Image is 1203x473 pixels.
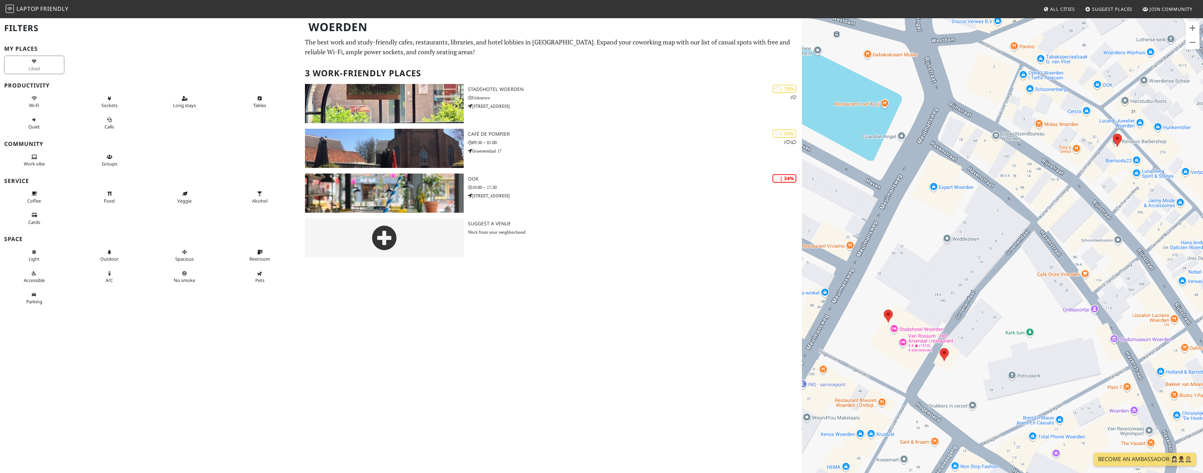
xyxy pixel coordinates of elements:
[468,176,802,182] h3: OOK
[1040,3,1078,15] a: All Cities
[305,37,798,57] p: The best work and study-friendly cafes, restaurants, libraries, and hotel lobbies in [GEOGRAPHIC_...
[301,218,802,257] a: Suggest a Venue Work from your neighborhood
[252,198,268,204] span: Alcohol
[468,229,802,235] p: Work from your neighborhood
[155,188,215,206] button: Veggie
[305,84,464,123] img: Stadshotel Woerden
[305,63,798,84] h2: 3 Work-Friendly Places
[28,123,40,130] span: Quiet
[305,129,464,168] img: Café de Pompier
[100,256,119,262] span: Outdoor area
[305,174,464,213] img: OOK
[79,188,140,206] button: Food
[1094,453,1196,466] a: Become an Ambassador 🤵🏻‍♀️🤵🏾‍♂️🤵🏼‍♀️
[1186,21,1200,35] button: Inzoomen
[4,45,297,52] h3: My Places
[253,102,266,108] span: Work-friendly tables
[301,174,802,213] a: OOK | 34% OOK 10:00 – 17:30 [STREET_ADDRESS]
[29,102,39,108] span: Stable Wi-Fi
[468,148,802,154] p: Groenendaal 17
[468,94,802,101] p: Unknown
[155,93,215,111] button: Long stays
[230,268,290,286] button: Pets
[4,188,64,206] button: Coffee
[28,219,40,225] span: Credit cards
[773,85,796,93] div: | 78%
[79,151,140,170] button: Groups
[4,209,64,228] button: Cards
[177,198,192,204] span: Veggie
[1092,6,1133,12] span: Suggest Places
[4,141,297,147] h3: Community
[79,93,140,111] button: Sockets
[4,236,297,242] h3: Space
[4,114,64,133] button: Quiet
[468,103,802,110] p: [STREET_ADDRESS]
[155,246,215,265] button: Spacious
[102,161,117,167] span: Group tables
[468,86,802,92] h3: Stadshotel Woerden
[468,139,802,146] p: 09:30 – 01:00
[6,5,14,13] img: LaptopFriendly
[249,256,270,262] span: Restroom
[104,198,115,204] span: Food
[773,129,796,137] div: | 53%
[24,161,45,167] span: People working
[16,5,39,13] span: Laptop
[24,277,45,283] span: Accessible
[468,221,802,227] h3: Suggest a Venue
[230,246,290,265] button: Restroom
[790,94,796,101] p: 1
[106,277,113,283] span: Air conditioned
[1186,35,1200,49] button: Uitzoomen
[230,188,290,206] button: Alcohol
[4,268,64,286] button: Accessible
[468,131,802,137] h3: Café de Pompier
[784,139,796,146] p: 1 1
[1149,6,1193,12] span: Join Community
[105,123,114,130] span: Video/audio calls
[26,298,42,305] span: Parking
[101,102,118,108] span: Power sockets
[230,93,290,111] button: Tables
[1082,3,1136,15] a: Suggest Places
[6,3,69,15] a: LaptopFriendly LaptopFriendly
[4,289,64,308] button: Parking
[1140,3,1195,15] a: Join Community
[468,184,802,191] p: 10:00 – 17:30
[173,102,196,108] span: Long stays
[4,246,64,265] button: Light
[155,268,215,286] button: No smoke
[303,17,800,37] h1: Woerden
[468,192,802,199] p: [STREET_ADDRESS]
[4,93,64,111] button: Wi-Fi
[4,178,297,184] h3: Service
[301,129,802,168] a: Café de Pompier | 53% 11 Café de Pompier 09:30 – 01:00 Groenendaal 17
[4,82,297,89] h3: Productivity
[27,198,41,204] span: Coffee
[301,84,802,123] a: Stadshotel Woerden | 78% 1 Stadshotel Woerden Unknown [STREET_ADDRESS]
[40,5,68,13] span: Friendly
[79,268,140,286] button: A/C
[79,114,140,133] button: Calls
[1050,6,1075,12] span: All Cities
[4,17,297,39] h2: Filters
[79,246,140,265] button: Outdoor
[174,277,195,283] span: Smoke free
[29,256,40,262] span: Natural light
[305,218,464,257] img: gray-place-d2bdb4477600e061c01bd816cc0f2ef0cfcb1ca9e3ad78868dd16fb2af073a21.png
[175,256,194,262] span: Spacious
[255,277,264,283] span: Pet friendly
[4,151,64,170] button: Work vibe
[773,174,796,182] div: | 34%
